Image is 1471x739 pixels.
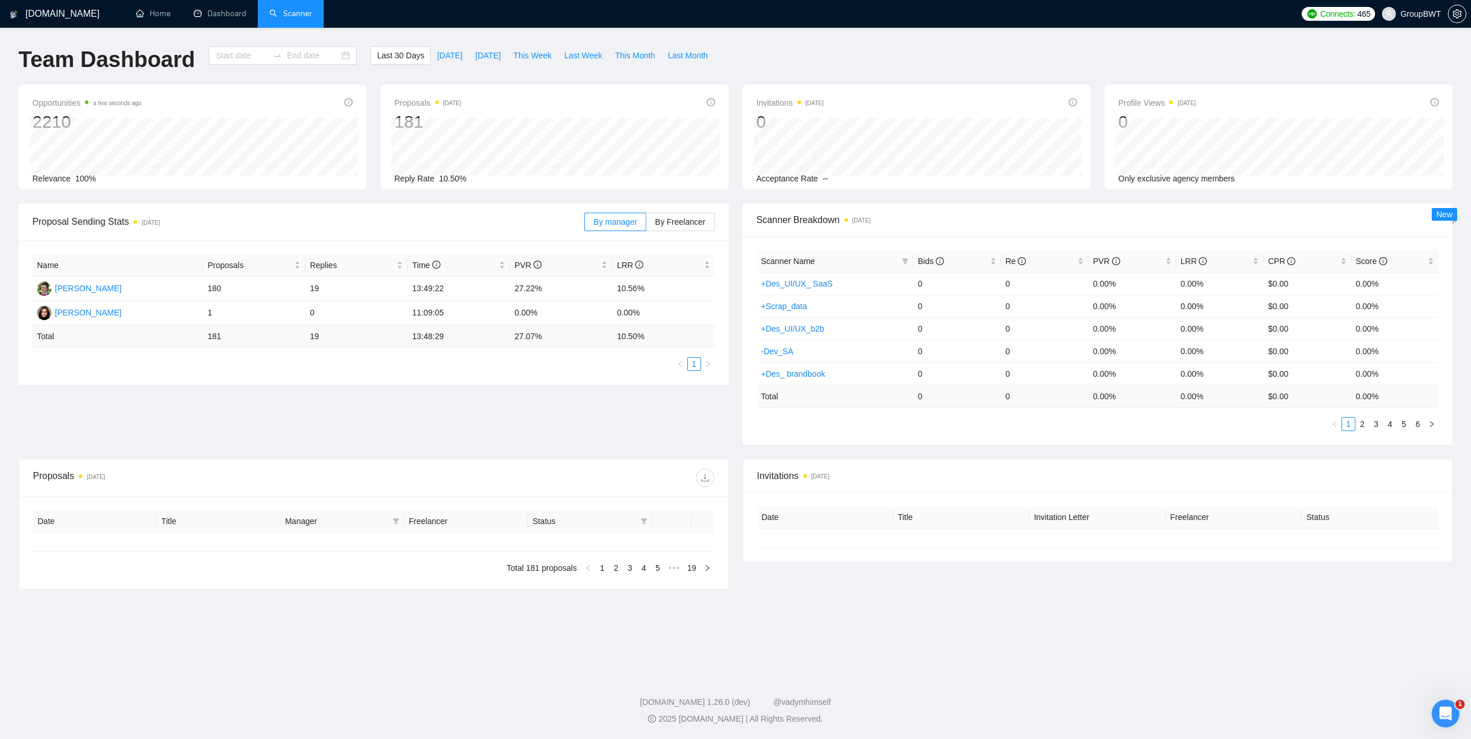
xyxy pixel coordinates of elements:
a: 5 [1398,418,1410,430]
span: info-circle [635,261,643,269]
span: Manager [285,515,388,528]
td: 0.00% [1088,340,1176,362]
th: Manager [280,510,404,533]
td: 0 [913,362,1001,385]
th: Proposals [203,254,305,277]
span: LRR [1181,257,1207,266]
span: user [1385,10,1393,18]
td: 0.00% [1176,317,1264,340]
a: +Des_UI/UX_ SaaS [761,279,833,288]
td: 0 [1001,317,1089,340]
th: Date [757,506,894,529]
button: left [673,357,687,371]
td: 181 [203,325,305,348]
div: [PERSON_NAME] [55,282,121,295]
td: $0.00 [1263,317,1351,340]
span: Acceptance Rate [757,174,818,183]
td: 180 [203,277,305,301]
div: Proposals [33,469,373,487]
span: info-circle [432,261,440,269]
span: filter [638,513,650,530]
span: Last Month [668,49,707,62]
span: Invitations [757,469,1439,483]
td: 0 [913,295,1001,317]
button: Last 30 Days [370,46,431,65]
span: Replies [310,259,394,272]
button: right [701,357,715,371]
div: 181 [394,111,461,133]
time: [DATE] [443,100,461,106]
button: Last Week [558,46,609,65]
td: 0.00 % [1176,385,1264,407]
td: 10.50 % [612,325,714,348]
span: 10.50% [439,174,466,183]
span: left [585,565,592,571]
li: 5 [1397,417,1411,431]
a: +Des_UI/UX_b2b [761,324,824,333]
span: ••• [665,561,683,575]
li: 4 [1383,417,1397,431]
td: 0 [913,385,1001,407]
span: Proposal Sending Stats [32,214,584,229]
time: [DATE] [87,474,105,480]
td: 0 [305,301,407,325]
span: By manager [594,217,637,226]
span: This Month [615,49,655,62]
a: 2 [610,562,623,574]
a: -Dev_SA [761,347,794,356]
td: $ 0.00 [1263,385,1351,407]
h1: Team Dashboard [18,46,195,73]
td: 0.00% [1176,272,1264,295]
td: 0.00% [1351,317,1439,340]
button: left [581,561,595,575]
a: searchScanner [269,9,312,18]
span: filter [902,258,909,265]
span: Dashboard [208,9,246,18]
span: Invitations [757,96,824,110]
th: Freelancer [1166,506,1302,529]
span: info-circle [1069,98,1077,106]
span: filter [392,518,399,525]
li: 1 [687,357,701,371]
td: 0 [913,317,1001,340]
img: upwork-logo.png [1307,9,1317,18]
li: Next Page [701,357,715,371]
th: Replies [305,254,407,277]
span: Proposals [394,96,461,110]
span: filter [640,518,647,525]
td: 0.00% [1351,295,1439,317]
span: By Freelancer [655,217,705,226]
li: Total 181 proposals [507,561,577,575]
span: Relevance [32,174,71,183]
img: SK [37,306,51,320]
span: This Week [513,49,551,62]
li: Next Page [1425,417,1439,431]
td: 0 [913,272,1001,295]
td: 0.00% [612,301,714,325]
td: 0.00% [1351,362,1439,385]
a: 3 [1370,418,1383,430]
a: 1 [1342,418,1355,430]
span: info-circle [1431,98,1439,106]
a: 2 [1356,418,1369,430]
time: [DATE] [142,220,160,226]
td: 0.00% [1088,362,1176,385]
a: 6 [1411,418,1424,430]
td: 0.00% [1176,340,1264,362]
td: 0.00% [1351,340,1439,362]
span: filter [390,513,402,530]
span: swap-right [273,51,282,60]
td: 27.22% [510,277,612,301]
span: Profile Views [1118,96,1196,110]
th: Date [33,510,157,533]
a: 5 [651,562,664,574]
span: left [677,361,684,367]
a: +Des_ brandbook [761,369,825,378]
td: 0.00% [1088,295,1176,317]
td: 0.00% [1176,295,1264,317]
a: 4 [638,562,650,574]
time: [DATE] [1177,100,1195,106]
button: This Month [609,46,661,65]
span: New [1436,210,1453,219]
th: Invitation Letter [1029,506,1166,529]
